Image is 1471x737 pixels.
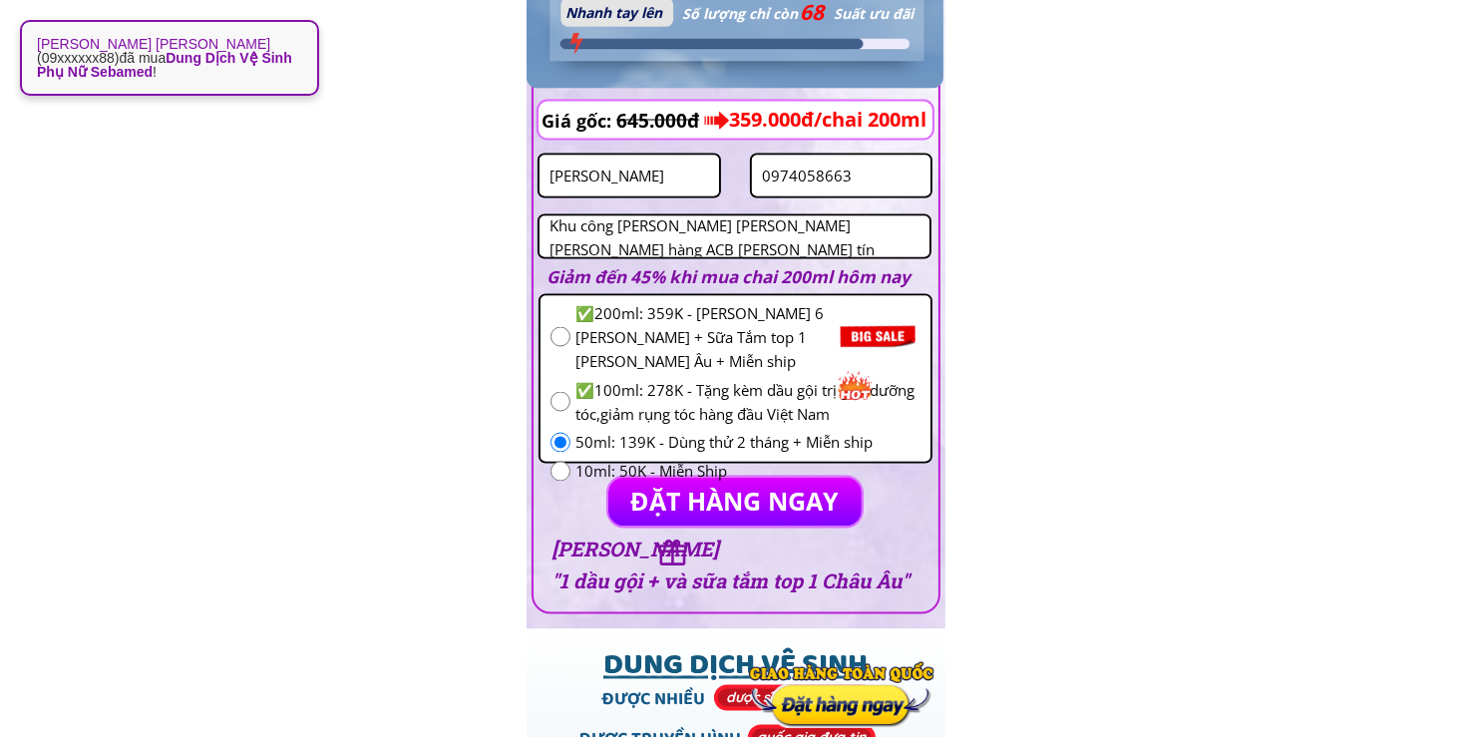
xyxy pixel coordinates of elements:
h1: DUNG DỊCH VỆ SINH [551,645,920,693]
h2: Giảm đến 45% khi mua chai 200ml hôm nay [548,263,966,290]
h3: 359.000đ/chai 200ml [729,104,984,136]
span: 50ml: 139K - Dùng thử 2 tháng + Miễn ship [575,431,920,455]
span: ✅200ml: 359K - [PERSON_NAME] 6 [PERSON_NAME] + Sữa Tắm top 1 [PERSON_NAME] Âu + Miễn ship [575,301,920,373]
input: Số điện thoại: [757,156,926,196]
h2: ĐƯỢC NHIỀU [541,688,766,717]
strong: [PERSON_NAME] [PERSON_NAME] [37,36,270,52]
span: Số lượng chỉ còn Suất ưu đãi [682,4,914,23]
span: Nhanh tay lên [565,3,662,22]
span: ✅100ml: 278K - Tặng kèm dầu gội trị gàu,dưỡng tóc,giảm rụng tóc hàng đầu Việt Nam [575,378,920,426]
h3: 645.000đ [616,102,723,140]
h3: Giá gốc: [542,107,618,136]
h3: [PERSON_NAME] "1 dầu gội + và sữa tắm top 1 Châu Âu" [552,534,917,597]
input: Họ và Tên: [545,156,714,196]
span: 09xxxxxx88 [42,50,115,66]
p: ( ) đã mua ! [37,37,302,79]
span: 10ml: 50K - Miễn Ship [575,460,920,484]
p: ĐẶT HÀNG NGAY [603,477,867,528]
span: Dung Dịch Vệ Sinh Phụ Nữ Sebamed [37,50,292,80]
h3: dược sĩ khuyên dùng [718,688,870,709]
